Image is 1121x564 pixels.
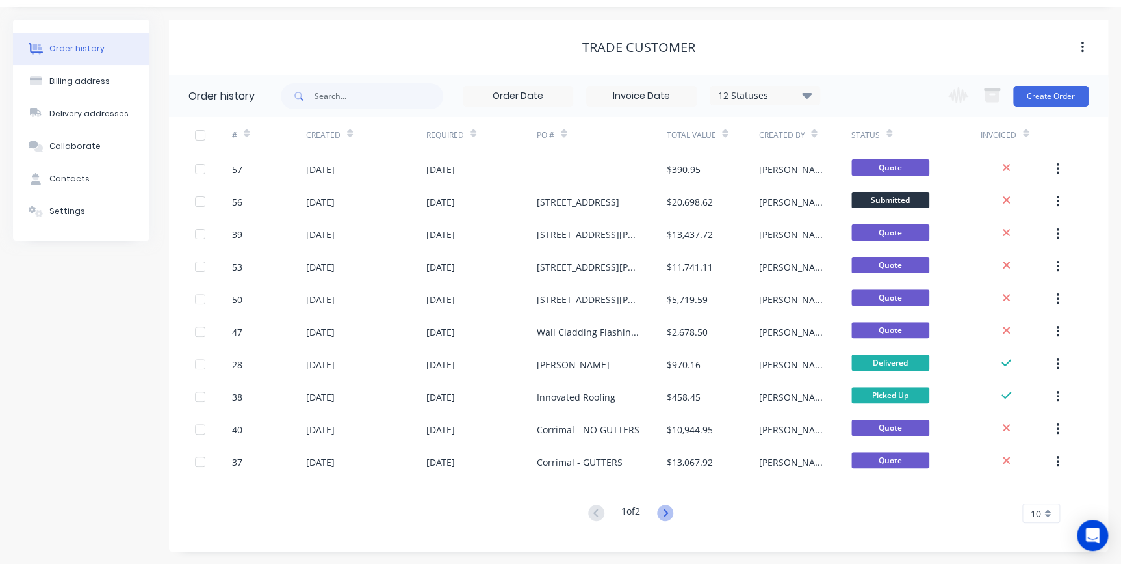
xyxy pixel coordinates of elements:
[758,228,825,241] div: [PERSON_NAME]
[426,423,455,436] div: [DATE]
[537,390,615,404] div: Innovated Roofing
[13,33,149,65] button: Order history
[232,129,237,141] div: #
[666,195,712,209] div: $20,698.62
[537,195,619,209] div: [STREET_ADDRESS]
[232,455,242,469] div: 37
[13,98,149,130] button: Delivery addresses
[851,355,929,371] span: Delivered
[851,192,929,208] span: Submitted
[232,390,242,404] div: 38
[851,420,929,436] span: Quote
[1077,520,1108,551] div: Open Intercom Messenger
[426,325,455,339] div: [DATE]
[426,293,455,306] div: [DATE]
[537,423,639,436] div: Corrimal - NO GUTTERS
[13,163,149,195] button: Contacts
[49,75,110,87] div: Billing address
[758,260,825,274] div: [PERSON_NAME]
[188,88,255,104] div: Order history
[851,224,929,241] span: Quote
[306,195,335,209] div: [DATE]
[537,129,554,141] div: PO #
[666,423,712,436] div: $10,944.95
[851,322,929,338] span: Quote
[758,163,825,176] div: [PERSON_NAME]
[306,293,335,306] div: [DATE]
[666,455,712,469] div: $13,067.92
[851,289,929,306] span: Quote
[306,163,335,176] div: [DATE]
[587,87,696,106] input: Invoice Date
[306,325,335,339] div: [DATE]
[426,195,455,209] div: [DATE]
[851,387,929,403] span: Picked Up
[13,195,149,228] button: Settings
[463,87,573,106] input: Order Date
[306,423,335,436] div: [DATE]
[851,129,880,141] div: Status
[758,358,825,371] div: [PERSON_NAME]
[426,260,455,274] div: [DATE]
[426,358,455,371] div: [DATE]
[232,358,242,371] div: 28
[851,117,981,153] div: Status
[49,43,105,55] div: Order history
[315,83,443,109] input: Search...
[306,117,426,153] div: Created
[666,325,707,339] div: $2,678.50
[666,260,712,274] div: $11,741.11
[582,40,695,55] div: Trade Customer
[306,129,341,141] div: Created
[306,228,335,241] div: [DATE]
[426,117,537,153] div: Required
[232,260,242,274] div: 53
[621,504,640,523] div: 1 of 2
[666,293,707,306] div: $5,719.59
[666,117,758,153] div: Total Value
[306,455,335,469] div: [DATE]
[666,390,700,404] div: $458.45
[537,228,640,241] div: [STREET_ADDRESS][PERSON_NAME]
[232,163,242,176] div: 57
[49,108,129,120] div: Delivery addresses
[537,293,640,306] div: [STREET_ADDRESS][PERSON_NAME]
[232,117,306,153] div: #
[306,260,335,274] div: [DATE]
[537,358,610,371] div: [PERSON_NAME]
[426,163,455,176] div: [DATE]
[758,423,825,436] div: [PERSON_NAME]
[758,325,825,339] div: [PERSON_NAME]
[13,65,149,98] button: Billing address
[13,130,149,163] button: Collaborate
[426,129,464,141] div: Required
[49,206,85,217] div: Settings
[232,228,242,241] div: 39
[851,159,929,176] span: Quote
[981,117,1055,153] div: Invoiced
[851,452,929,468] span: Quote
[426,390,455,404] div: [DATE]
[666,129,715,141] div: Total Value
[232,325,242,339] div: 47
[49,141,101,152] div: Collaborate
[981,129,1016,141] div: Invoiced
[758,390,825,404] div: [PERSON_NAME]
[306,358,335,371] div: [DATE]
[1031,507,1041,520] span: 10
[1013,86,1089,107] button: Create Order
[666,228,712,241] div: $13,437.72
[426,455,455,469] div: [DATE]
[537,325,640,339] div: Wall Cladding Flashing QUOTE
[232,195,242,209] div: 56
[49,173,90,185] div: Contacts
[232,293,242,306] div: 50
[666,163,700,176] div: $390.95
[758,129,805,141] div: Created By
[232,423,242,436] div: 40
[666,358,700,371] div: $970.16
[851,257,929,273] span: Quote
[710,88,819,103] div: 12 Statuses
[537,455,623,469] div: Corrimal - GUTTERS
[537,260,640,274] div: [STREET_ADDRESS][PERSON_NAME]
